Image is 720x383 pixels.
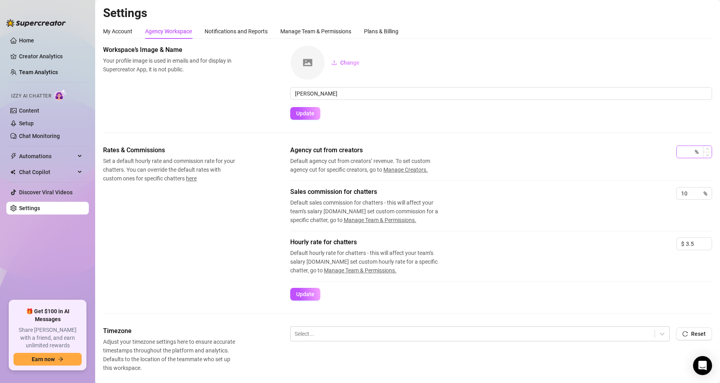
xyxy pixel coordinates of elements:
span: up [706,147,709,150]
a: Home [19,37,34,44]
a: Settings [19,205,40,211]
a: Team Analytics [19,69,58,75]
span: Default hourly rate for chatters - this will affect your team’s salary [DOMAIN_NAME] set custom h... [290,249,449,275]
a: Chat Monitoring [19,133,60,139]
div: Plans & Billing [364,27,398,36]
span: Agency cut from creators [290,146,449,155]
a: Setup [19,120,34,126]
span: Adjust your timezone settings here to ensure accurate timestamps throughout the platform and anal... [103,337,236,372]
div: Notifications and Reports [205,27,268,36]
span: Default sales commission for chatters - this will affect your team’s salary [DOMAIN_NAME] set cus... [290,198,449,224]
input: Enter name [290,87,712,100]
span: arrow-right [58,356,63,362]
img: square-placeholder.png [291,46,325,80]
span: 🎁 Get $100 in AI Messages [13,308,82,323]
span: Manage Team & Permissions. [324,267,396,274]
span: Manage Creators. [383,167,428,173]
button: Update [290,107,320,120]
span: Chat Copilot [19,166,75,178]
button: Earn nowarrow-right [13,353,82,366]
span: Automations [19,150,75,163]
span: Update [296,110,314,117]
span: Izzy AI Chatter [11,92,51,100]
div: Manage Team & Permissions [280,27,351,36]
span: Rates & Commissions [103,146,236,155]
span: reload [682,331,688,337]
span: Hourly rate for chatters [290,237,449,247]
span: Update [296,291,314,297]
a: Content [19,107,39,114]
span: down [706,154,709,157]
span: Earn now [32,356,55,362]
a: Creator Analytics [19,50,82,63]
span: Your profile image is used in emails and for display in Supercreator App, it is not public. [103,56,236,74]
span: Share [PERSON_NAME] with a friend, and earn unlimited rewards [13,326,82,350]
span: Set a default hourly rate and commission rate for your chatters. You can override the default rat... [103,157,236,183]
span: Timezone [103,326,236,336]
span: Reset [691,331,706,337]
span: Manage Team & Permissions. [344,217,416,223]
span: thunderbolt [10,153,17,159]
span: Default agency cut from creators’ revenue. To set custom agency cut for specific creators, go to [290,157,449,174]
span: Decrease Value [703,152,712,158]
button: Reset [676,327,712,340]
div: My Account [103,27,132,36]
a: Discover Viral Videos [19,189,73,195]
h2: Settings [103,6,712,21]
div: Agency Workspace [145,27,192,36]
span: here [186,175,197,182]
img: Chat Copilot [10,169,15,175]
img: AI Chatter [54,89,67,101]
span: Increase Value [703,146,712,152]
div: Open Intercom Messenger [693,356,712,375]
button: Change [325,56,366,69]
span: Sales commission for chatters [290,187,449,197]
span: Workspace’s Image & Name [103,45,236,55]
img: logo-BBDzfeDw.svg [6,19,66,27]
span: Change [340,59,360,66]
button: Update [290,288,320,301]
span: upload [331,60,337,65]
